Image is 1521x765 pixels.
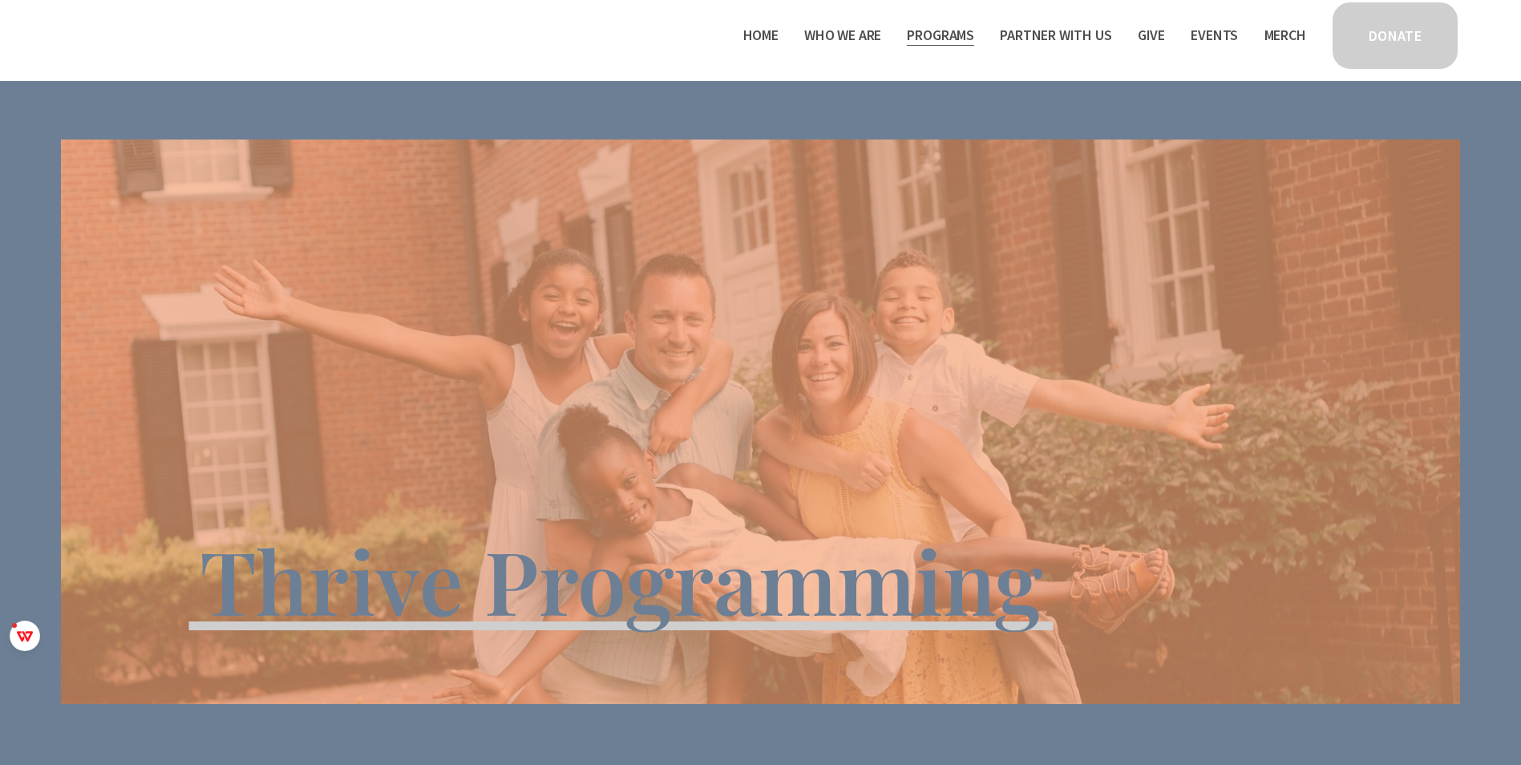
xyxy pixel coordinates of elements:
span: Who We Are [804,24,881,47]
a: Merch [1264,22,1306,48]
a: Events [1191,22,1238,48]
a: folder dropdown [907,22,974,48]
a: Home [743,22,779,48]
span: Thrive Programming [200,521,1042,637]
span: Programs [907,24,974,47]
a: folder dropdown [804,22,881,48]
a: folder dropdown [1000,22,1111,48]
span: Partner With Us [1000,24,1111,47]
a: Give [1138,22,1165,48]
